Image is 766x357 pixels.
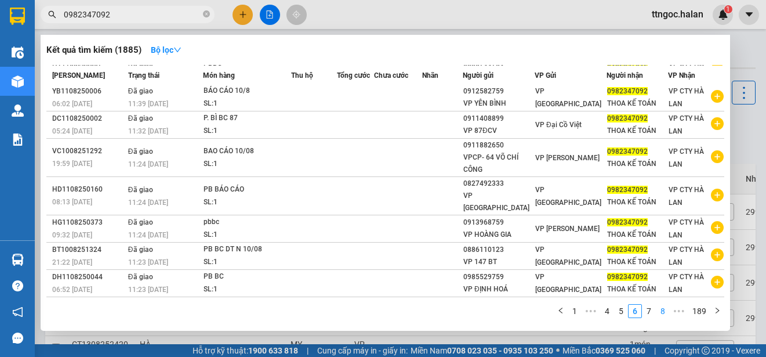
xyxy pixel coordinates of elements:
[535,121,582,129] span: VP Đại Cồ Việt
[204,243,291,256] div: PB BC DT N 10/08
[535,186,601,207] span: VP [GEOGRAPHIC_DATA]
[711,150,724,163] span: plus-circle
[203,9,210,20] span: close-circle
[582,304,600,318] span: •••
[463,271,534,283] div: 0985529759
[535,273,601,294] span: VP [GEOGRAPHIC_DATA]
[669,273,704,294] span: VP CTY HÀ LAN
[535,71,556,80] span: VP Gửi
[204,229,291,241] div: SL: 1
[12,254,24,266] img: warehouse-icon
[607,158,667,170] div: THOA KẾ TOÁN
[669,87,704,108] span: VP CTY HÀ LAN
[52,71,105,80] span: [PERSON_NAME]
[204,283,291,296] div: SL: 1
[669,218,704,239] span: VP CTY HÀ LAN
[128,87,153,95] span: Đã giao
[128,114,153,122] span: Đã giao
[204,158,291,171] div: SL: 1
[204,271,291,283] div: PB BC
[128,100,168,108] span: 11:39 [DATE]
[203,10,210,17] span: close-circle
[669,246,704,266] span: VP CTY HÀ LAN
[12,104,24,117] img: warehouse-icon
[711,117,724,130] span: plus-circle
[52,286,92,294] span: 06:52 [DATE]
[128,258,168,266] span: 11:23 [DATE]
[128,186,153,194] span: Đã giao
[463,217,534,229] div: 0913968759
[711,90,724,103] span: plus-circle
[52,244,125,256] div: BT1008251324
[669,114,704,135] span: VP CTY HÀ LAN
[628,304,642,318] li: 6
[128,273,153,281] span: Đã giao
[52,198,92,206] span: 08:13 [DATE]
[629,305,641,318] a: 6
[463,229,534,241] div: VP HOÀNG GIA
[128,286,168,294] span: 11:23 [DATE]
[669,147,704,168] span: VP CTY HÀ LAN
[52,258,92,266] span: 21:22 [DATE]
[204,112,291,125] div: P. BÌ BC 87
[535,225,600,233] span: VP [PERSON_NAME]
[710,304,724,318] button: right
[12,306,23,318] span: notification
[64,8,201,21] input: Tìm tên, số ĐT hoặc mã đơn
[463,85,534,98] div: 0912582759
[204,196,291,209] div: SL: 1
[607,256,667,268] div: THOA KẾ TOÁN
[12,46,24,59] img: warehouse-icon
[568,304,582,318] li: 1
[463,283,534,295] div: VP ĐỊNH HOÁ
[173,46,181,54] span: down
[554,304,568,318] li: Previous Page
[52,217,125,229] div: HG1108250373
[656,304,670,318] li: 8
[711,248,724,261] span: plus-circle
[463,256,534,268] div: VP 147 BT
[374,71,408,80] span: Chưa cước
[607,186,648,194] span: 0982347092
[463,98,534,110] div: VP YÊN BÌNH
[128,246,153,254] span: Đã giao
[46,44,141,56] h3: Kết quả tìm kiếm ( 1885 )
[52,127,92,135] span: 05:24 [DATE]
[535,154,600,162] span: VP [PERSON_NAME]
[52,145,125,157] div: VC1008251292
[688,304,710,318] li: 189
[670,304,688,318] li: Next 5 Pages
[204,183,291,196] div: PB BÁO CÁO
[607,229,667,241] div: THOA KẾ TOÁN
[642,305,655,318] a: 7
[669,186,704,207] span: VP CTY HÀ LAN
[607,246,648,254] span: 0982347092
[568,305,581,318] a: 1
[535,246,601,266] span: VP [GEOGRAPHIC_DATA]
[582,304,600,318] li: Previous 5 Pages
[204,216,291,229] div: pbbc
[128,231,168,239] span: 11:24 [DATE]
[607,273,648,281] span: 0982347092
[711,276,724,289] span: plus-circle
[656,305,669,318] a: 8
[48,10,56,19] span: search
[10,8,25,25] img: logo-vxr
[128,147,153,156] span: Đã giao
[711,189,724,201] span: plus-circle
[291,71,313,80] span: Thu hộ
[463,139,534,152] div: 0911882650
[128,218,153,226] span: Đã giao
[422,71,438,80] span: Nhãn
[151,45,181,55] strong: Bộ lọc
[607,125,667,137] div: THOA KẾ TOÁN
[128,199,168,207] span: 11:24 [DATE]
[463,113,534,125] div: 0911408899
[141,41,191,59] button: Bộ lọcdown
[204,145,291,158] div: BAO CÁO 10/08
[52,271,125,283] div: DH1108250044
[535,87,601,108] span: VP [GEOGRAPHIC_DATA]
[463,152,534,176] div: VPCP- 64 VÕ CHÍ CÔNG
[463,178,534,190] div: 0827492333
[204,85,291,98] div: BÁO CÁO 10/8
